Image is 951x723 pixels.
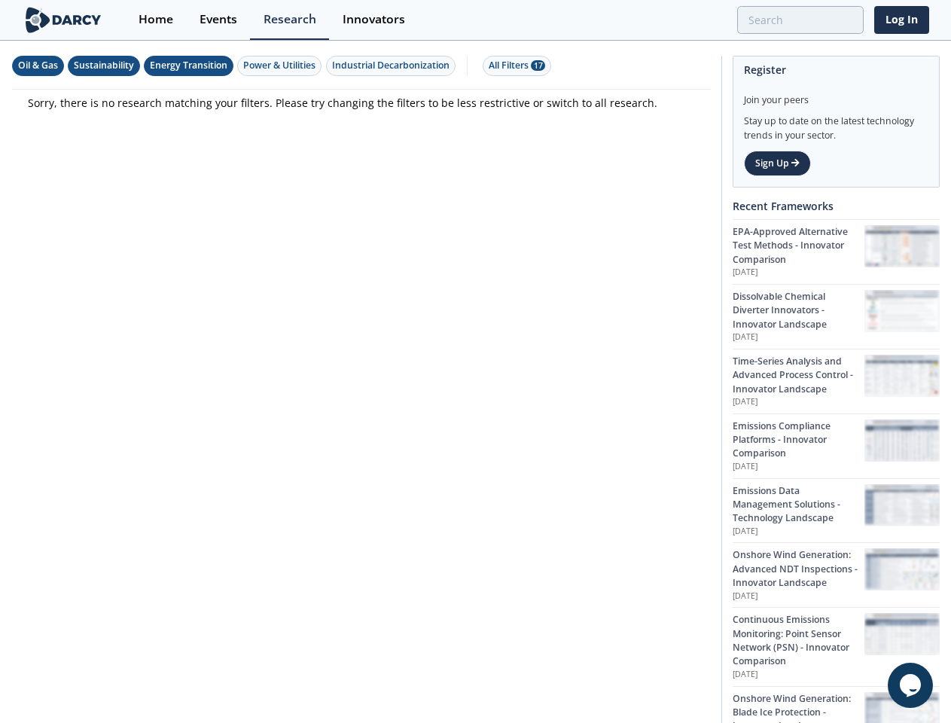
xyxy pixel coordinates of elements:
a: Continuous Emissions Monitoring: Point Sensor Network (PSN) - Innovator Comparison [DATE] Continu... [733,607,940,685]
div: Dissolvable Chemical Diverter Innovators - Innovator Landscape [733,290,864,331]
div: Emissions Data Management Solutions - Technology Landscape [733,484,864,526]
p: [DATE] [733,267,864,279]
img: logo-wide.svg [23,7,105,33]
p: [DATE] [733,526,864,538]
p: [DATE] [733,396,864,408]
div: Home [139,14,173,26]
iframe: chat widget [888,663,936,708]
div: Sustainability [74,59,134,72]
div: Onshore Wind Generation: Advanced NDT Inspections - Innovator Landscape [733,548,864,590]
div: Industrial Decarbonization [332,59,450,72]
div: Time-Series Analysis and Advanced Process Control - Innovator Landscape [733,355,864,396]
p: [DATE] [733,590,864,602]
a: Sign Up [744,151,811,176]
button: Power & Utilities [237,56,322,76]
a: Emissions Compliance Platforms - Innovator Comparison [DATE] Emissions Compliance Platforms - Inn... [733,413,940,478]
p: [DATE] [733,331,864,343]
span: 17 [531,60,545,71]
div: Energy Transition [150,59,227,72]
a: Onshore Wind Generation: Advanced NDT Inspections - Innovator Landscape [DATE] Onshore Wind Gener... [733,542,940,607]
div: Continuous Emissions Monitoring: Point Sensor Network (PSN) - Innovator Comparison [733,613,864,669]
a: Time-Series Analysis and Advanced Process Control - Innovator Landscape [DATE] Time-Series Analys... [733,349,940,413]
button: Sustainability [68,56,140,76]
p: Sorry, there is no research matching your filters. Please try changing the filters to be less res... [28,95,695,111]
div: Stay up to date on the latest technology trends in your sector. [744,107,928,142]
button: Industrial Decarbonization [326,56,456,76]
div: Innovators [343,14,405,26]
div: All Filters [489,59,545,72]
a: Emissions Data Management Solutions - Technology Landscape [DATE] Emissions Data Management Solut... [733,478,940,543]
button: All Filters 17 [483,56,551,76]
button: Energy Transition [144,56,233,76]
button: Oil & Gas [12,56,64,76]
input: Advanced Search [737,6,864,34]
div: Oil & Gas [18,59,58,72]
div: Register [744,56,928,83]
p: [DATE] [733,669,864,681]
a: Dissolvable Chemical Diverter Innovators - Innovator Landscape [DATE] Dissolvable Chemical Divert... [733,284,940,349]
div: Research [264,14,316,26]
div: Power & Utilities [243,59,315,72]
p: [DATE] [733,461,864,473]
div: Emissions Compliance Platforms - Innovator Comparison [733,419,864,461]
div: Recent Frameworks [733,193,940,219]
a: EPA-Approved Alternative Test Methods - Innovator Comparison [DATE] EPA-Approved Alternative Test... [733,219,940,284]
div: EPA-Approved Alternative Test Methods - Innovator Comparison [733,225,864,267]
div: Events [200,14,237,26]
a: Log In [874,6,929,34]
div: Join your peers [744,83,928,107]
